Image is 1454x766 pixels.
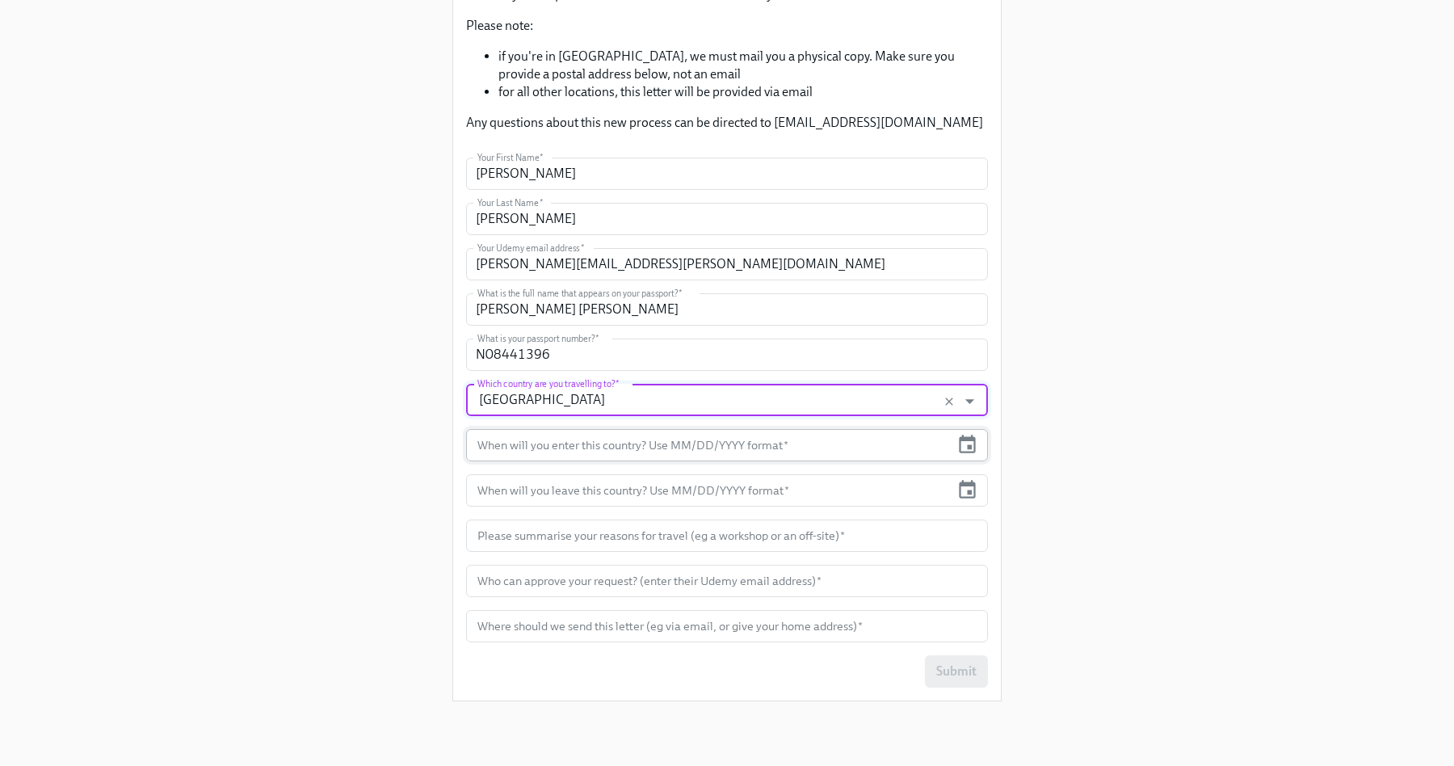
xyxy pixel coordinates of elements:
input: MM/DD/YYYY [466,474,950,507]
input: MM/DD/YYYY [466,429,950,461]
li: if you're in [GEOGRAPHIC_DATA], we must mail you a physical copy. Make sure you provide a postal ... [498,48,988,83]
li: for all other locations, this letter will be provided via email [498,83,988,101]
p: Any questions about this new process can be directed to [EMAIL_ADDRESS][DOMAIN_NAME] [466,114,988,132]
p: Please note: [466,17,988,35]
button: Open [957,389,982,414]
button: Clear [939,392,959,411]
